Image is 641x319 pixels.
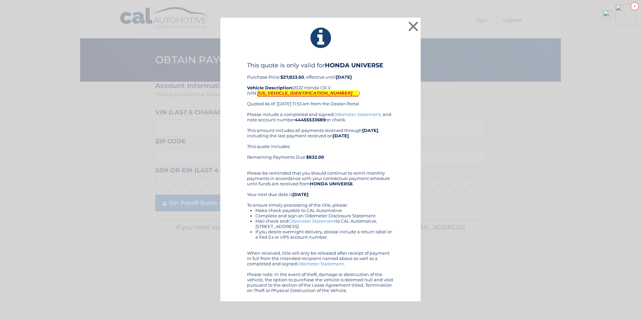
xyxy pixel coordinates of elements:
div: Please include a completed and signed , and note account number on check. This amount includes al... [247,112,394,293]
a: Odometer Statement [334,112,381,117]
img: minimized-icon.png [615,4,637,25]
li: If you desire overnight delivery, please include a return label or a Fed Ex or UPS account number. [255,229,394,240]
b: [DATE] [336,74,352,80]
li: Make check payable to CAL Automotive [255,208,394,213]
li: Complete and sign an Odometer Disclosure Statement [255,213,394,218]
b: HONDA UNIVERSE [325,62,383,69]
button: × [407,20,420,33]
div: This quote includes: Remaining Payments Due: [247,144,394,165]
b: $832.00 [306,154,324,160]
mark: [US_VEHICLE_IDENTIFICATION_NUMBER] [257,90,359,97]
div: Purchase Price: , effective until 2022 Honda CR-V (VIN: ) Quoted As of: [DATE] 11:53 am from the ... [247,62,394,112]
a: Odometer Statement [297,261,344,266]
b: 44455533689 [295,117,326,122]
img: minimized-close.png [603,10,612,19]
li: Mail check and to CAL Automotive, [STREET_ADDRESS] [255,218,394,229]
b: [DATE] [292,192,308,197]
strong: Vehicle Description: [247,85,293,90]
b: [DATE] [362,128,378,133]
b: [DATE] [333,133,349,138]
b: $27,823.50 [280,74,304,80]
a: Odometer Statement [288,218,336,224]
div: 1 [631,2,639,10]
b: HONDA UNIVERSE [310,181,353,186]
h4: This quote is only valid for [247,62,394,69]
